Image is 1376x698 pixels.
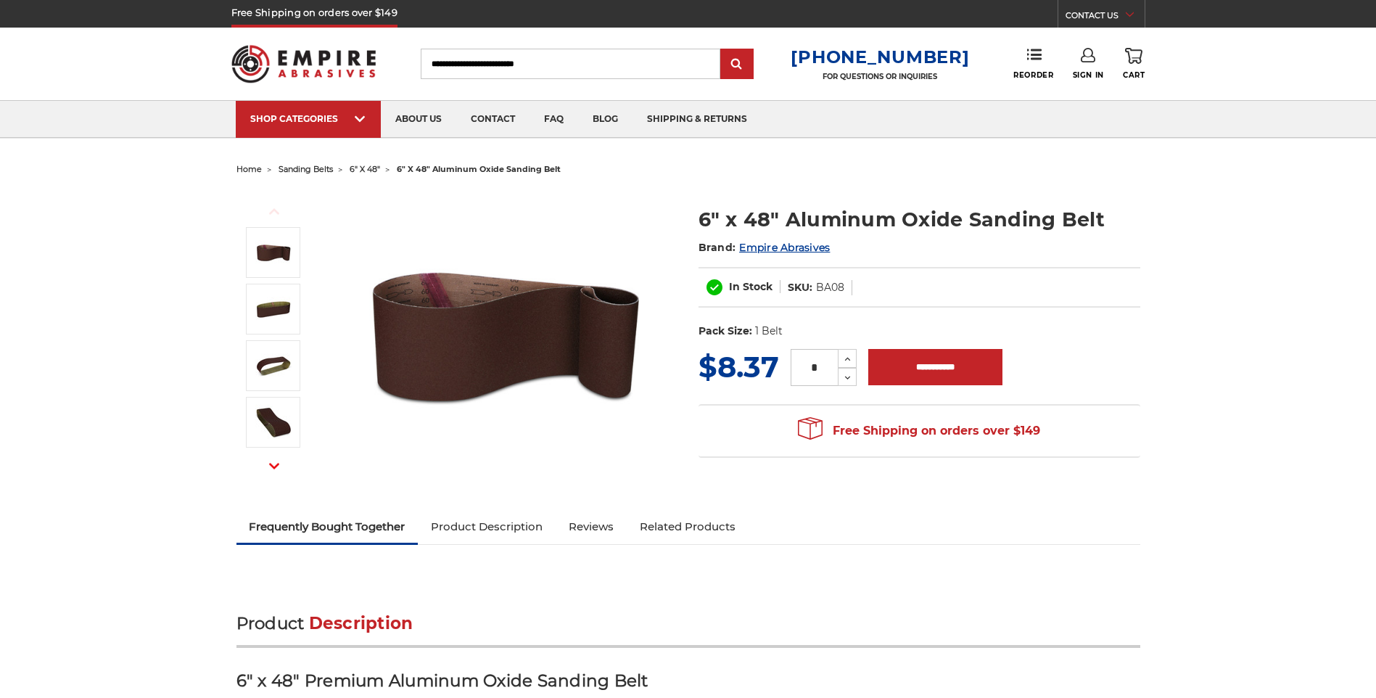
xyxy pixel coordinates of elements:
[361,190,651,480] img: 6" x 48" Aluminum Oxide Sanding Belt
[791,46,969,67] a: [PHONE_NUMBER]
[530,101,578,138] a: faq
[1066,7,1145,28] a: CONTACT US
[791,72,969,81] p: FOR QUESTIONS OR INQUIRIES
[699,349,779,385] span: $8.37
[418,511,556,543] a: Product Description
[236,511,419,543] a: Frequently Bought Together
[1073,70,1104,80] span: Sign In
[1013,70,1053,80] span: Reorder
[699,241,736,254] span: Brand:
[788,280,812,295] dt: SKU:
[231,36,376,92] img: Empire Abrasives
[699,205,1140,234] h1: 6" x 48" Aluminum Oxide Sanding Belt
[755,324,783,339] dd: 1 Belt
[798,416,1040,446] span: Free Shipping on orders over $149
[350,164,380,174] a: 6" x 48"
[739,241,830,254] a: Empire Abrasives
[729,280,773,293] span: In Stock
[722,50,751,79] input: Submit
[250,113,366,124] div: SHOP CATEGORIES
[236,613,305,633] span: Product
[456,101,530,138] a: contact
[255,291,292,327] img: 6" x 48" AOX Sanding Belt
[397,164,561,174] span: 6" x 48" aluminum oxide sanding belt
[255,348,292,384] img: 6" x 48" Sanding Belt - Aluminum Oxide
[1123,48,1145,80] a: Cart
[1123,70,1145,80] span: Cart
[309,613,413,633] span: Description
[627,511,749,543] a: Related Products
[255,404,292,440] img: 6" x 48" Sanding Belt - AOX
[1013,48,1053,79] a: Reorder
[236,164,262,174] a: home
[816,280,844,295] dd: BA08
[257,451,292,482] button: Next
[633,101,762,138] a: shipping & returns
[556,511,627,543] a: Reviews
[381,101,456,138] a: about us
[699,324,752,339] dt: Pack Size:
[279,164,333,174] a: sanding belts
[257,196,292,227] button: Previous
[578,101,633,138] a: blog
[255,234,292,271] img: 6" x 48" Aluminum Oxide Sanding Belt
